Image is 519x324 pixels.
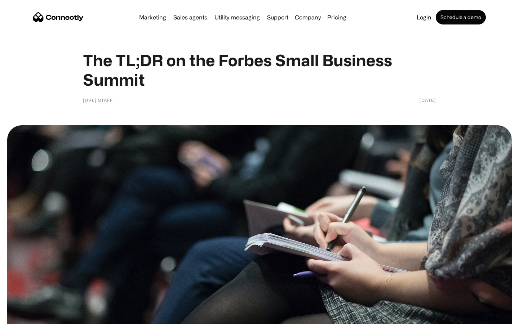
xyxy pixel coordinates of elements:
[264,14,291,20] a: Support
[295,12,321,22] div: Company
[212,14,263,20] a: Utility messaging
[293,12,323,22] div: Company
[14,311,43,321] ul: Language list
[170,14,210,20] a: Sales agents
[83,50,436,89] h1: The TL;DR on the Forbes Small Business Summit
[324,14,349,20] a: Pricing
[436,10,486,24] a: Schedule a demo
[83,96,113,104] div: [URL] Staff
[7,311,43,321] aside: Language selected: English
[414,14,434,20] a: Login
[136,14,169,20] a: Marketing
[33,12,84,23] a: home
[420,96,436,104] div: [DATE]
